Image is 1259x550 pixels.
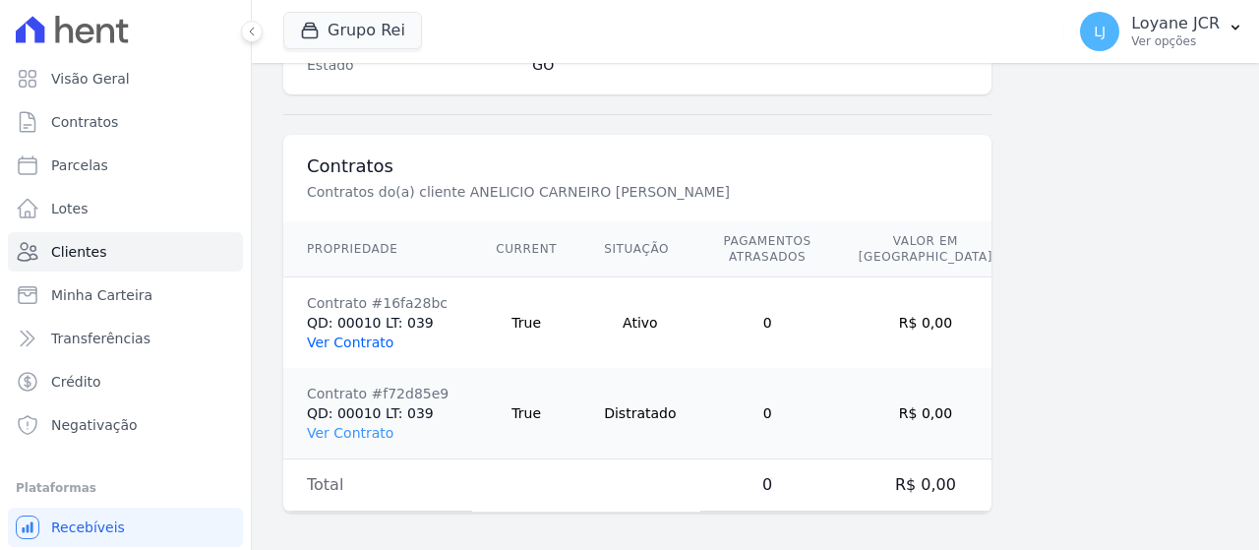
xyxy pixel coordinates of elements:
[835,277,1016,369] td: R$ 0,00
[51,518,125,537] span: Recebíveis
[8,189,243,228] a: Lotes
[8,59,243,98] a: Visão Geral
[472,221,580,277] th: Current
[1131,33,1220,49] p: Ver opções
[1131,14,1220,33] p: Loyane JCR
[16,476,235,500] div: Plataformas
[307,335,393,350] a: Ver Contrato
[580,221,699,277] th: Situação
[307,425,393,441] a: Ver Contrato
[51,69,130,89] span: Visão Geral
[307,293,449,313] div: Contrato #16fa28bc
[51,155,108,175] span: Parcelas
[51,242,106,262] span: Clientes
[8,508,243,547] a: Recebíveis
[472,277,580,369] td: True
[532,55,968,75] dd: GO
[700,459,835,512] td: 0
[1094,25,1106,38] span: LJ
[700,277,835,369] td: 0
[8,405,243,445] a: Negativação
[51,372,101,392] span: Crédito
[283,277,472,369] td: QD: 00010 LT: 039
[307,384,449,403] div: Contrato #f72d85e9
[8,232,243,272] a: Clientes
[8,146,243,185] a: Parcelas
[580,368,699,459] td: Distratado
[307,154,968,178] h3: Contratos
[835,221,1016,277] th: Valor em [GEOGRAPHIC_DATA]
[835,459,1016,512] td: R$ 0,00
[51,415,138,435] span: Negativação
[700,221,835,277] th: Pagamentos Atrasados
[580,277,699,369] td: Ativo
[51,329,150,348] span: Transferências
[8,102,243,142] a: Contratos
[8,362,243,401] a: Crédito
[283,459,472,512] td: Total
[307,182,968,202] p: Contratos do(a) cliente ANELICIO CARNEIRO [PERSON_NAME]
[283,221,472,277] th: Propriedade
[283,368,472,459] td: QD: 00010 LT: 039
[283,12,422,49] button: Grupo Rei
[1064,4,1259,59] button: LJ Loyane JCR Ver opções
[51,285,152,305] span: Minha Carteira
[835,368,1016,459] td: R$ 0,00
[472,368,580,459] td: True
[51,112,118,132] span: Contratos
[307,55,516,75] dt: Estado
[8,275,243,315] a: Minha Carteira
[700,368,835,459] td: 0
[8,319,243,358] a: Transferências
[51,199,89,218] span: Lotes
